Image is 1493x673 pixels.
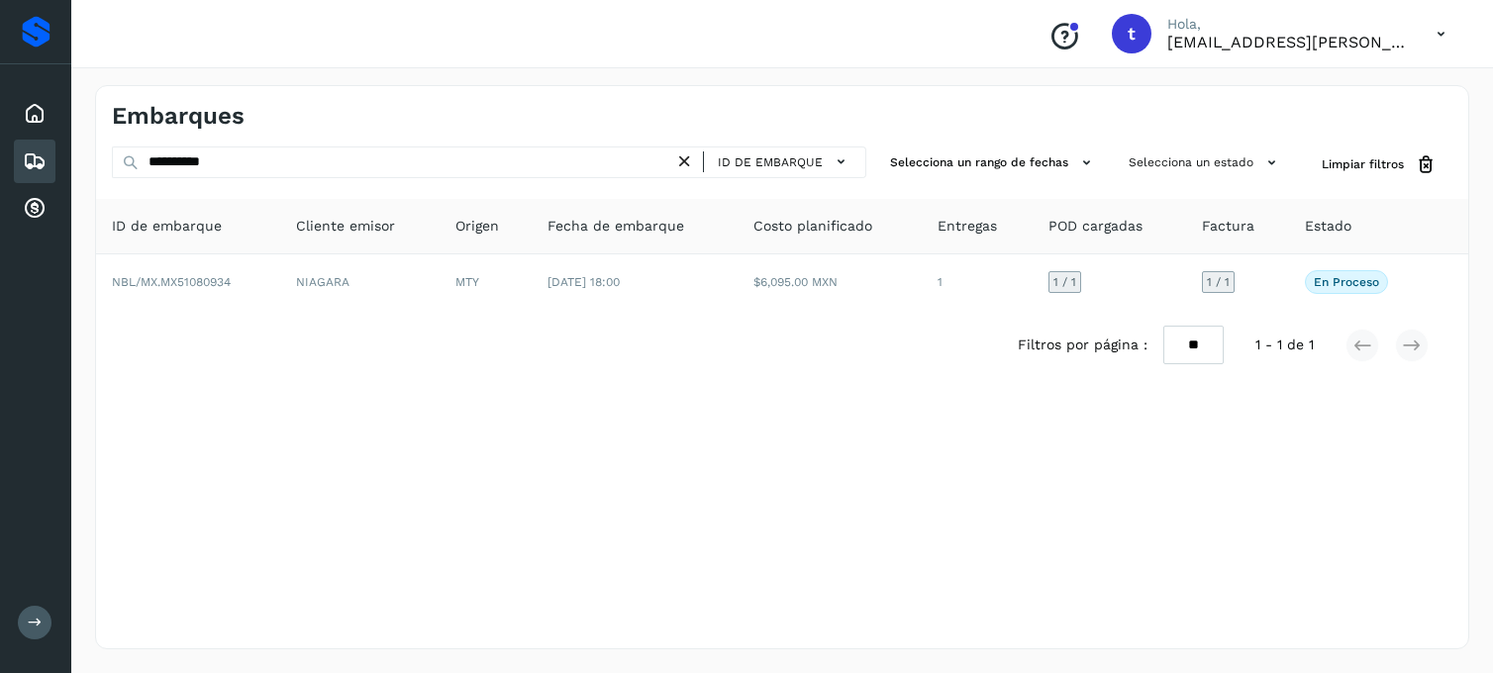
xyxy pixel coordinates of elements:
[1207,276,1230,288] span: 1 / 1
[440,254,532,310] td: MTY
[1053,276,1076,288] span: 1 / 1
[1314,275,1379,289] p: En proceso
[882,146,1105,179] button: Selecciona un rango de fechas
[14,187,55,231] div: Cuentas por cobrar
[1121,146,1290,179] button: Selecciona un estado
[296,216,395,237] span: Cliente emisor
[1167,16,1405,33] p: Hola,
[455,216,499,237] span: Origen
[14,92,55,136] div: Inicio
[1322,155,1404,173] span: Limpiar filtros
[712,147,857,176] button: ID de embarque
[1255,335,1314,355] span: 1 - 1 de 1
[1048,216,1143,237] span: POD cargadas
[112,275,231,289] span: NBL/MX.MX51080934
[938,216,997,237] span: Entregas
[922,254,1033,310] td: 1
[1306,146,1452,183] button: Limpiar filtros
[718,153,823,171] span: ID de embarque
[112,216,222,237] span: ID de embarque
[112,102,245,131] h4: Embarques
[547,275,620,289] span: [DATE] 18:00
[547,216,684,237] span: Fecha de embarque
[1167,33,1405,51] p: transportes.lg.lozano@gmail.com
[753,216,872,237] span: Costo planificado
[1202,216,1254,237] span: Factura
[280,254,440,310] td: NIAGARA
[14,140,55,183] div: Embarques
[1018,335,1147,355] span: Filtros por página :
[738,254,922,310] td: $6,095.00 MXN
[1305,216,1351,237] span: Estado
